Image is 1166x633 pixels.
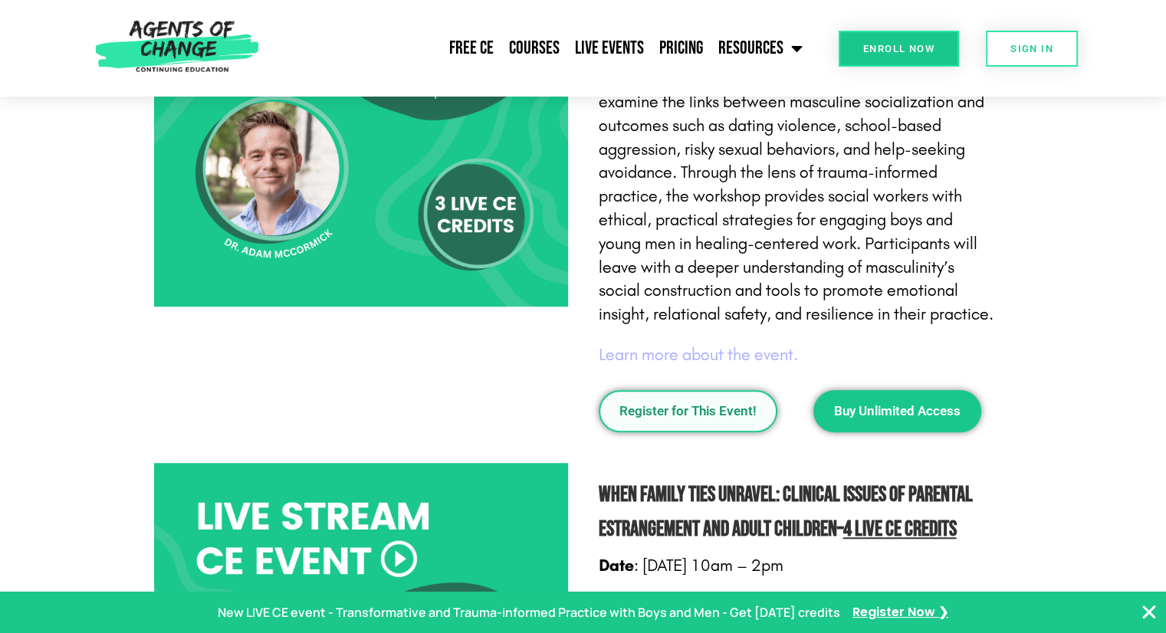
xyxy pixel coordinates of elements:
[599,482,973,542] b: When Family Ties Unravel: Clinical Issues of Parental Estrangement and Adult Children
[442,29,501,67] a: Free CE
[501,29,567,67] a: Courses
[599,345,798,365] a: Learn more about the event.
[843,517,957,542] span: 4 Live CE Credits
[863,44,934,54] span: Enroll Now
[852,602,948,624] a: Register Now ❯
[599,478,997,547] h2: –
[599,554,997,578] p: : [DATE] 10am – 2pm
[711,29,810,67] a: Resources
[619,405,757,418] span: Register for This Event!
[986,31,1078,67] a: SIGN IN
[1010,44,1053,54] span: SIGN IN
[599,556,634,576] strong: Date
[834,405,961,418] span: Buy Unlimited Access
[652,29,711,67] a: Pricing
[266,29,810,67] nav: Menu
[567,29,652,67] a: Live Events
[218,602,840,624] p: New LIVE CE event - Transformative and Trauma-informed Practice with Boys and Men - Get [DATE] cr...
[839,31,959,67] a: Enroll Now
[1140,603,1158,622] button: Close Banner
[813,390,981,432] a: Buy Unlimited Access
[599,390,777,432] a: Register for This Event!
